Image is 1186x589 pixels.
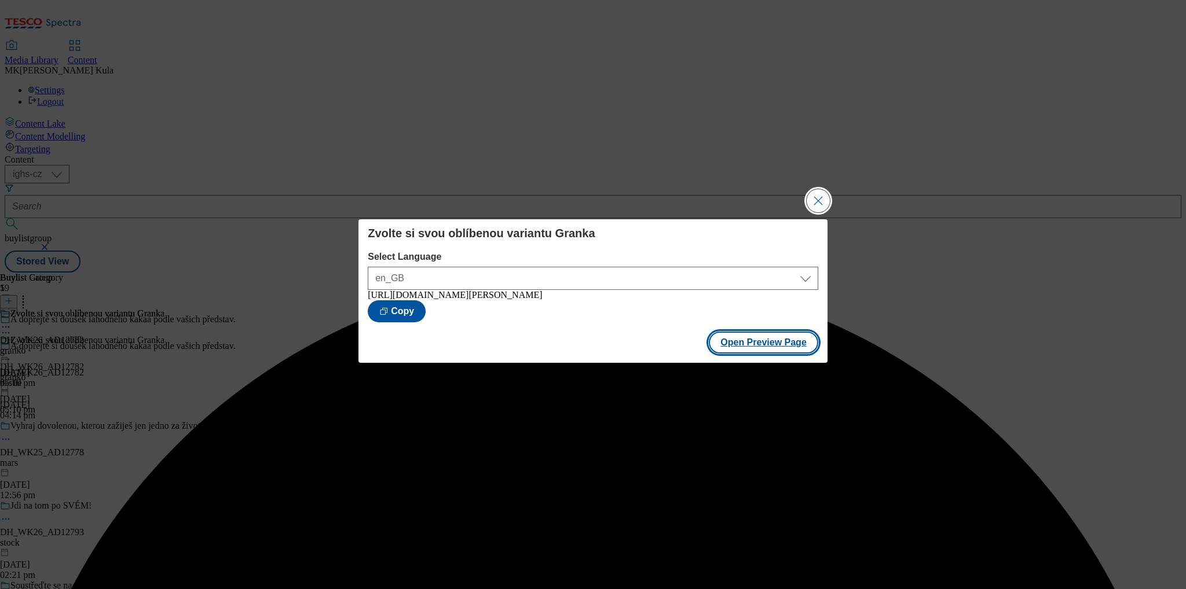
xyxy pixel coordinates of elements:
button: Copy [368,300,426,322]
h4: Zvolte si svou oblíbenou variantu Granka [368,226,818,240]
div: [URL][DOMAIN_NAME][PERSON_NAME] [368,290,818,300]
button: Close Modal [807,189,830,212]
label: Select Language [368,252,818,262]
button: Open Preview Page [709,332,818,354]
div: Modal [358,219,828,363]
